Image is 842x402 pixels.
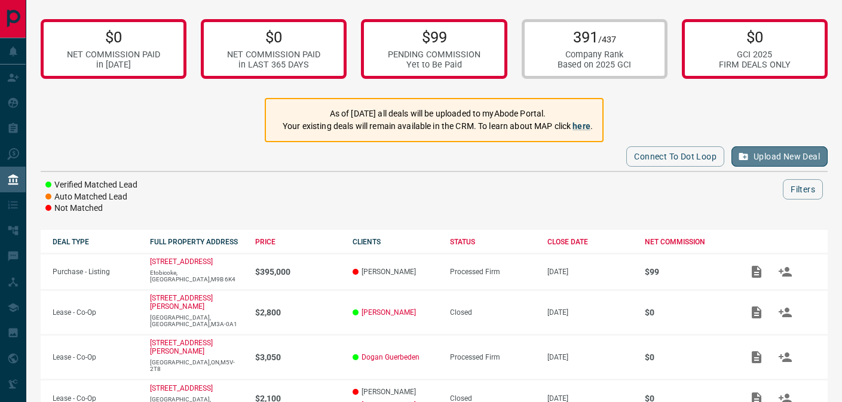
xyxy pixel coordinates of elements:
a: Dogan Guerbeden [362,353,420,361]
p: $0 [719,28,791,46]
div: PENDING COMMISSION [388,50,480,60]
span: Add / View Documents [742,352,771,361]
span: Match Clients [771,308,800,316]
p: $0 [645,352,730,362]
div: NET COMMISSION PAID [67,50,160,60]
p: [GEOGRAPHIC_DATA],[GEOGRAPHIC_DATA],M3A-0A1 [150,314,243,327]
p: [PERSON_NAME] [353,388,438,396]
a: [STREET_ADDRESS] [150,257,213,266]
p: [DATE] [547,353,633,361]
p: $395,000 [255,267,341,277]
p: $0 [645,308,730,317]
p: Lease - Co-Op [53,353,138,361]
p: $99 [388,28,480,46]
div: Processed Firm [450,268,535,276]
button: Filters [783,179,823,200]
div: FIRM DEALS ONLY [719,60,791,70]
div: NET COMMISSION PAID [227,50,320,60]
span: Match Clients [771,352,800,361]
span: /437 [598,35,616,45]
div: CLIENTS [353,238,438,246]
div: in [DATE] [67,60,160,70]
a: [STREET_ADDRESS][PERSON_NAME] [150,294,213,311]
div: STATUS [450,238,535,246]
span: Add / View Documents [742,308,771,316]
span: Add / View Documents [742,267,771,275]
p: [DATE] [547,268,633,276]
div: Closed [450,308,535,317]
div: CLOSE DATE [547,238,633,246]
div: in LAST 365 DAYS [227,60,320,70]
li: Auto Matched Lead [45,191,137,203]
p: Purchase - Listing [53,268,138,276]
p: $99 [645,267,730,277]
div: Based on 2025 GCI [558,60,631,70]
p: [PERSON_NAME] [353,268,438,276]
a: here [572,121,590,131]
p: Your existing deals will remain available in the CRM. To learn about MAP click . [283,120,593,133]
button: Upload New Deal [731,146,828,167]
div: Processed Firm [450,353,535,361]
div: FULL PROPERTY ADDRESS [150,238,243,246]
span: Add / View Documents [742,394,771,402]
p: $0 [227,28,320,46]
p: Etobicoke,[GEOGRAPHIC_DATA],M9B 6K4 [150,269,243,283]
button: Connect to Dot Loop [626,146,724,167]
li: Not Matched [45,202,137,214]
a: [STREET_ADDRESS][PERSON_NAME] [150,339,213,355]
p: $0 [67,28,160,46]
div: PRICE [255,238,341,246]
p: $2,800 [255,308,341,317]
span: Match Clients [771,394,800,402]
div: Yet to Be Paid [388,60,480,70]
p: Lease - Co-Op [53,308,138,317]
div: Company Rank [558,50,631,60]
p: $3,050 [255,352,341,362]
div: NET COMMISSION [645,238,730,246]
p: [DATE] [547,308,633,317]
a: [PERSON_NAME] [362,308,416,317]
p: [GEOGRAPHIC_DATA],ON,M5V-2T8 [150,359,243,372]
span: Match Clients [771,267,800,275]
a: [STREET_ADDRESS] [150,384,213,392]
p: As of [DATE] all deals will be uploaded to myAbode Portal. [283,108,593,120]
p: 391 [558,28,631,46]
div: GCI 2025 [719,50,791,60]
li: Verified Matched Lead [45,179,137,191]
div: DEAL TYPE [53,238,138,246]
